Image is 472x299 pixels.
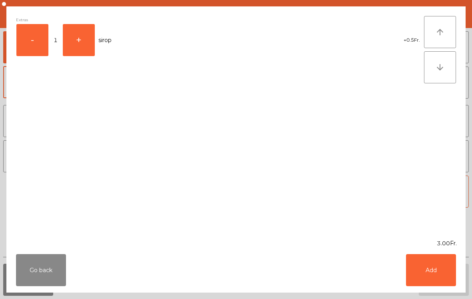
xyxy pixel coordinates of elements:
div: Extras [16,16,424,24]
button: + [63,24,95,56]
button: arrow_upward [424,16,456,48]
button: arrow_downward [424,51,456,83]
span: sirop [98,35,112,46]
div: 3.00Fr. [6,239,466,248]
span: 1 [49,35,62,46]
span: +0.5Fr. [404,36,420,45]
button: - [16,24,48,56]
i: arrow_upward [435,27,445,37]
button: Add [406,254,456,286]
button: Go back [16,254,66,286]
i: arrow_downward [435,63,445,72]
